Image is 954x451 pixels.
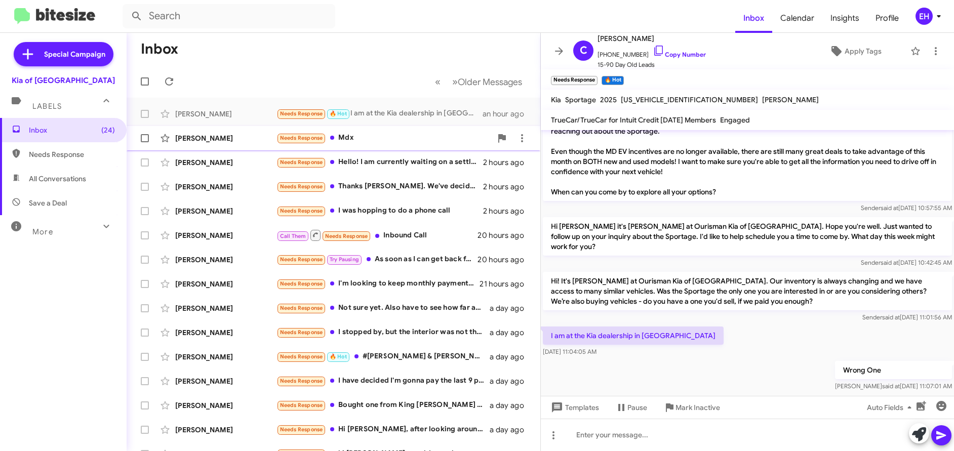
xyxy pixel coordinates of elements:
span: Older Messages [458,76,522,88]
span: Sender [DATE] 10:57:55 AM [861,204,952,212]
span: [PHONE_NUMBER] [598,45,706,60]
button: Next [446,71,528,92]
span: said at [881,259,898,266]
small: 🔥 Hot [602,76,623,85]
span: Pause [627,398,647,417]
div: 20 hours ago [478,255,532,265]
div: Not sure yet. Also have to see how far away you are [276,302,490,314]
p: Hi [PERSON_NAME] it's [PERSON_NAME], Internet Director at Ourisman Kia of [GEOGRAPHIC_DATA]. Than... [543,112,952,201]
div: Inbound Call [276,229,478,241]
span: Save a Deal [29,198,67,208]
span: Engaged [720,115,750,125]
span: Needs Response [280,378,323,384]
span: [PERSON_NAME] [598,32,706,45]
div: [PERSON_NAME] [175,133,276,143]
span: Needs Response [280,159,323,166]
div: 2 hours ago [483,206,532,216]
span: 15-90 Day Old Leads [598,60,706,70]
span: « [435,75,441,88]
div: an hour ago [483,109,532,119]
span: [US_VEHICLE_IDENTIFICATION_NUMBER] [621,95,758,104]
div: Hi [PERSON_NAME], after looking around at cars, we decided to go with a different model. Thanks f... [276,424,490,435]
span: [DATE] 11:04:05 AM [543,348,597,355]
button: Pause [607,398,655,417]
small: Needs Response [551,76,598,85]
div: [PERSON_NAME] [175,206,276,216]
span: Needs Response [280,329,323,336]
div: [PERSON_NAME] [175,400,276,411]
span: Mark Inactive [675,398,720,417]
div: As soon as I can get back from [US_STATE] which will be [DATE] [276,254,478,265]
div: 20 hours ago [478,230,532,240]
span: Needs Response [280,426,323,433]
span: Needs Response [280,183,323,190]
span: Sender [DATE] 11:01:56 AM [862,313,952,321]
span: Needs Response [280,305,323,311]
a: Insights [822,4,867,33]
div: [PERSON_NAME] [175,182,276,192]
span: TrueCar/TrueCar for Intuit Credit [DATE] Members [551,115,716,125]
p: I am at the Kia dealership in [GEOGRAPHIC_DATA] [543,326,724,345]
span: Apply Tags [845,42,882,60]
span: More [32,227,53,236]
span: Auto Fields [867,398,916,417]
span: Templates [549,398,599,417]
span: Needs Response [280,256,323,263]
span: 🔥 Hot [330,353,347,360]
span: C [580,43,587,59]
div: Kia of [GEOGRAPHIC_DATA] [12,75,115,86]
div: I stopped by, but the interior was not the one I wanted [276,326,490,338]
div: 21 hours ago [480,279,532,289]
span: Labels [32,102,62,111]
span: All Conversations [29,174,86,184]
span: Sender [DATE] 10:42:45 AM [861,259,952,266]
span: said at [882,382,900,390]
div: I'm looking to keep monthly payments below 400 [276,278,480,290]
span: » [452,75,458,88]
div: EH [916,8,933,25]
p: Hi! It's [PERSON_NAME] at Ourisman Kia of [GEOGRAPHIC_DATA]. Our inventory is always changing and... [543,272,952,310]
div: Hello! I am currently waiting on a settlement from my insurance company and hoping to come check ... [276,156,483,168]
div: a day ago [490,425,532,435]
div: [PERSON_NAME] [175,376,276,386]
button: Templates [541,398,607,417]
div: a day ago [490,327,532,338]
p: Hi [PERSON_NAME] it's [PERSON_NAME] at Ourisman Kia of [GEOGRAPHIC_DATA]. Hope you're well. Just ... [543,217,952,256]
span: Needs Response [280,353,323,360]
span: Needs Response [29,149,115,159]
div: Bought one from King [PERSON_NAME] in the timeframe I told your salesperson we were going to. Did... [276,399,490,411]
button: Mark Inactive [655,398,728,417]
span: Try Pausing [330,256,359,263]
span: 🔥 Hot [330,110,347,117]
div: [PERSON_NAME] [175,327,276,338]
div: [PERSON_NAME] [175,255,276,265]
div: [PERSON_NAME] [175,303,276,313]
div: Thanks [PERSON_NAME]. We've decided to go in a different direction. Do appreciate your follow up ... [276,181,483,192]
span: Call Them [280,233,306,239]
span: Profile [867,4,907,33]
a: Calendar [772,4,822,33]
button: Apply Tags [805,42,905,60]
div: [PERSON_NAME] [175,157,276,168]
div: [PERSON_NAME] [175,109,276,119]
span: Needs Response [280,402,323,408]
input: Search [123,4,335,28]
div: Mdx [276,132,492,144]
div: #[PERSON_NAME] & [PERSON_NAME] [PHONE_NUMBER] [276,351,490,362]
p: Wrong One [835,361,952,379]
span: said at [881,204,898,212]
span: Inbox [29,125,115,135]
div: I am at the Kia dealership in [GEOGRAPHIC_DATA] [276,108,483,119]
span: Kia [551,95,561,104]
h1: Inbox [141,41,178,57]
span: Needs Response [280,135,323,141]
button: Previous [429,71,447,92]
nav: Page navigation example [429,71,528,92]
span: 2025 [600,95,617,104]
a: Special Campaign [14,42,113,66]
div: I was hopping to do a phone call [276,205,483,217]
span: Sportage [565,95,596,104]
span: Needs Response [325,233,368,239]
span: Needs Response [280,208,323,214]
